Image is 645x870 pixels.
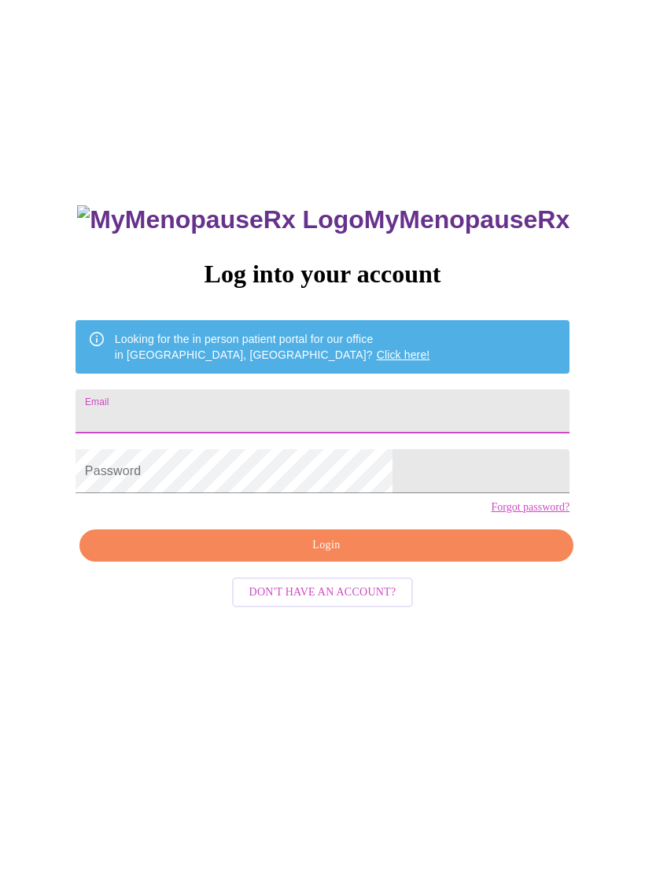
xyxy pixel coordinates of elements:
[77,205,363,234] img: MyMenopauseRx Logo
[98,536,555,555] span: Login
[77,205,569,234] h3: MyMenopauseRx
[228,584,418,598] a: Don't have an account?
[249,583,396,603] span: Don't have an account?
[76,260,569,289] h3: Log into your account
[232,577,414,608] button: Don't have an account?
[377,348,430,361] a: Click here!
[491,501,569,514] a: Forgot password?
[79,529,573,562] button: Login
[115,325,430,369] div: Looking for the in person patient portal for our office in [GEOGRAPHIC_DATA], [GEOGRAPHIC_DATA]?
